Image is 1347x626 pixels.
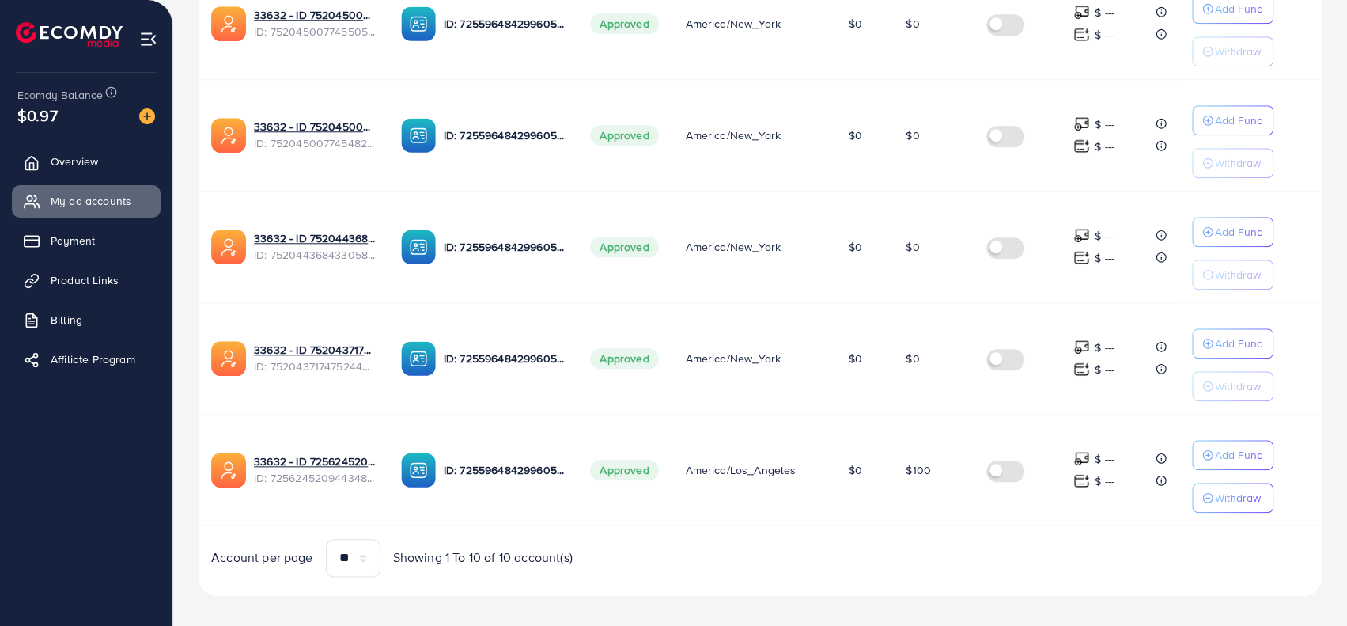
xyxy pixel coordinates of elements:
[590,237,658,257] span: Approved
[1192,440,1273,470] button: Add Fund
[1073,138,1090,154] img: top-up amount
[444,126,566,145] p: ID: 7255964842996056065
[211,341,246,376] img: ic-ads-acc.e4c84228.svg
[590,460,658,480] span: Approved
[1192,328,1273,359] button: Add Fund
[849,239,862,255] span: $0
[1192,260,1273,290] button: Withdraw
[1095,137,1114,156] p: $ ---
[1215,222,1263,241] p: Add Fund
[444,349,566,368] p: ID: 7255964842996056065
[254,453,376,486] div: <span class='underline'>33632 - ID 7256245209443483650</span></br>7256245209443483650
[1192,148,1273,178] button: Withdraw
[139,30,157,48] img: menu
[16,22,123,47] img: logo
[1215,446,1263,465] p: Add Fund
[444,14,566,33] p: ID: 7255964842996056065
[211,548,313,567] span: Account per page
[1215,488,1261,507] p: Withdraw
[254,230,376,263] div: <span class='underline'>33632 - ID 7520443684330586119</span></br>7520443684330586119
[1095,25,1114,44] p: $ ---
[393,548,573,567] span: Showing 1 To 10 of 10 account(s)
[51,312,82,328] span: Billing
[906,462,931,478] span: $100
[1215,111,1263,130] p: Add Fund
[685,239,781,255] span: America/New_York
[1073,249,1090,266] img: top-up amount
[1073,339,1090,355] img: top-up amount
[590,13,658,34] span: Approved
[254,247,376,263] span: ID: 7520443684330586119
[12,264,161,296] a: Product Links
[12,146,161,177] a: Overview
[12,304,161,336] a: Billing
[1095,450,1114,469] p: $ ---
[849,351,862,366] span: $0
[685,16,781,32] span: America/New_York
[1215,377,1261,396] p: Withdraw
[1073,116,1090,132] img: top-up amount
[1192,217,1273,247] button: Add Fund
[1192,371,1273,401] button: Withdraw
[1192,105,1273,135] button: Add Fund
[906,239,919,255] span: $0
[254,135,376,151] span: ID: 7520450077454827538
[1095,3,1114,22] p: $ ---
[685,127,781,143] span: America/New_York
[906,127,919,143] span: $0
[254,342,376,358] a: 33632 - ID 7520437174752444423
[12,225,161,256] a: Payment
[401,341,436,376] img: ic-ba-acc.ded83a64.svg
[51,193,131,209] span: My ad accounts
[849,16,862,32] span: $0
[1215,265,1261,284] p: Withdraw
[1215,154,1261,173] p: Withdraw
[849,462,862,478] span: $0
[254,359,376,374] span: ID: 7520437174752444423
[1192,483,1273,513] button: Withdraw
[211,118,246,153] img: ic-ads-acc.e4c84228.svg
[444,461,566,480] p: ID: 7255964842996056065
[12,185,161,217] a: My ad accounts
[254,230,376,246] a: 33632 - ID 7520443684330586119
[401,230,436,264] img: ic-ba-acc.ded83a64.svg
[1095,338,1114,357] p: $ ---
[211,6,246,41] img: ic-ads-acc.e4c84228.svg
[590,125,658,146] span: Approved
[254,7,376,23] a: 33632 - ID 7520450077455056914
[254,7,376,40] div: <span class='underline'>33632 - ID 7520450077455056914</span></br>7520450077455056914
[1073,361,1090,377] img: top-up amount
[51,154,98,169] span: Overview
[1215,334,1263,353] p: Add Fund
[401,453,436,488] img: ic-ba-acc.ded83a64.svg
[17,87,103,103] span: Ecomdy Balance
[1192,36,1273,66] button: Withdraw
[1095,226,1114,245] p: $ ---
[1073,26,1090,43] img: top-up amount
[444,237,566,256] p: ID: 7255964842996056065
[1095,360,1114,379] p: $ ---
[254,453,376,469] a: 33632 - ID 7256245209443483650
[12,343,161,375] a: Affiliate Program
[1095,249,1114,267] p: $ ---
[1073,4,1090,21] img: top-up amount
[51,272,119,288] span: Product Links
[51,351,135,367] span: Affiliate Program
[1280,555,1335,614] iframe: Chat
[211,453,246,488] img: ic-ads-acc.e4c84228.svg
[590,348,658,369] span: Approved
[1095,115,1114,134] p: $ ---
[1073,472,1090,489] img: top-up amount
[1073,450,1090,467] img: top-up amount
[906,351,919,366] span: $0
[1073,227,1090,244] img: top-up amount
[849,127,862,143] span: $0
[254,119,376,135] a: 33632 - ID 7520450077454827538
[211,230,246,264] img: ic-ads-acc.e4c84228.svg
[254,470,376,486] span: ID: 7256245209443483650
[254,342,376,374] div: <span class='underline'>33632 - ID 7520437174752444423</span></br>7520437174752444423
[1215,42,1261,61] p: Withdraw
[685,351,781,366] span: America/New_York
[254,24,376,40] span: ID: 7520450077455056914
